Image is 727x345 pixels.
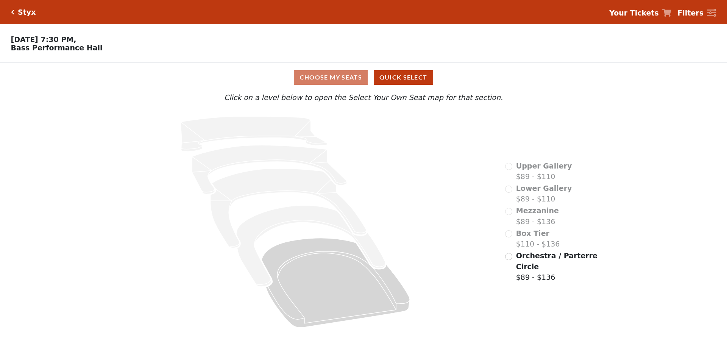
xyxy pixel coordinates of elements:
[677,9,704,17] strong: Filters
[516,162,572,170] span: Upper Gallery
[192,145,347,194] path: Lower Gallery - Seats Available: 0
[516,184,572,192] span: Lower Gallery
[609,8,671,19] a: Your Tickets
[374,70,433,85] button: Quick Select
[609,9,659,17] strong: Your Tickets
[96,92,631,103] p: Click on a level below to open the Select Your Own Seat map for that section.
[181,116,327,151] path: Upper Gallery - Seats Available: 0
[516,250,599,283] label: $89 - $136
[516,183,572,205] label: $89 - $110
[11,9,14,15] a: Click here to go back to filters
[516,161,572,182] label: $89 - $110
[677,8,716,19] a: Filters
[262,238,410,328] path: Orchestra / Parterre Circle - Seats Available: 296
[516,206,559,215] span: Mezzanine
[516,229,549,237] span: Box Tier
[516,251,598,271] span: Orchestra / Parterre Circle
[516,205,559,227] label: $89 - $136
[516,228,560,250] label: $110 - $136
[18,8,36,17] h5: Styx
